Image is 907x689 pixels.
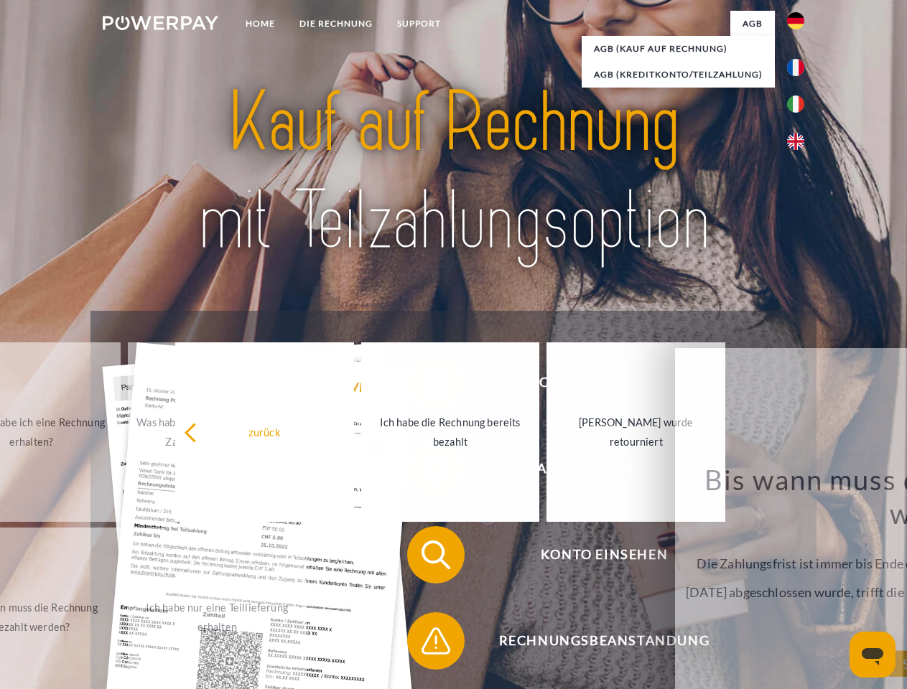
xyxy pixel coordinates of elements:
[184,422,345,441] div: zurück
[418,623,454,659] img: qb_warning.svg
[233,11,287,37] a: Home
[407,526,781,583] button: Konto einsehen
[128,342,307,522] a: Was habe ich noch offen, ist meine Zahlung eingegangen?
[385,11,453,37] a: SUPPORT
[555,413,717,451] div: [PERSON_NAME] wurde retourniert
[136,598,298,637] div: Ich habe nur eine Teillieferung erhalten
[850,632,896,678] iframe: Schaltfläche zum Öffnen des Messaging-Fensters
[787,59,804,76] img: fr
[287,11,385,37] a: DIE RECHNUNG
[787,12,804,29] img: de
[418,537,454,573] img: qb_search.svg
[136,413,298,451] div: Was habe ich noch offen, ist meine Zahlung eingegangen?
[428,526,780,583] span: Konto einsehen
[582,62,775,88] a: AGB (Kreditkonto/Teilzahlung)
[407,612,781,670] button: Rechnungsbeanstandung
[730,11,775,37] a: agb
[582,36,775,62] a: AGB (Kauf auf Rechnung)
[787,133,804,150] img: en
[103,16,218,30] img: logo-powerpay-white.svg
[787,95,804,113] img: it
[137,69,770,275] img: title-powerpay_de.svg
[370,413,531,451] div: Ich habe die Rechnung bereits bezahlt
[428,612,780,670] span: Rechnungsbeanstandung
